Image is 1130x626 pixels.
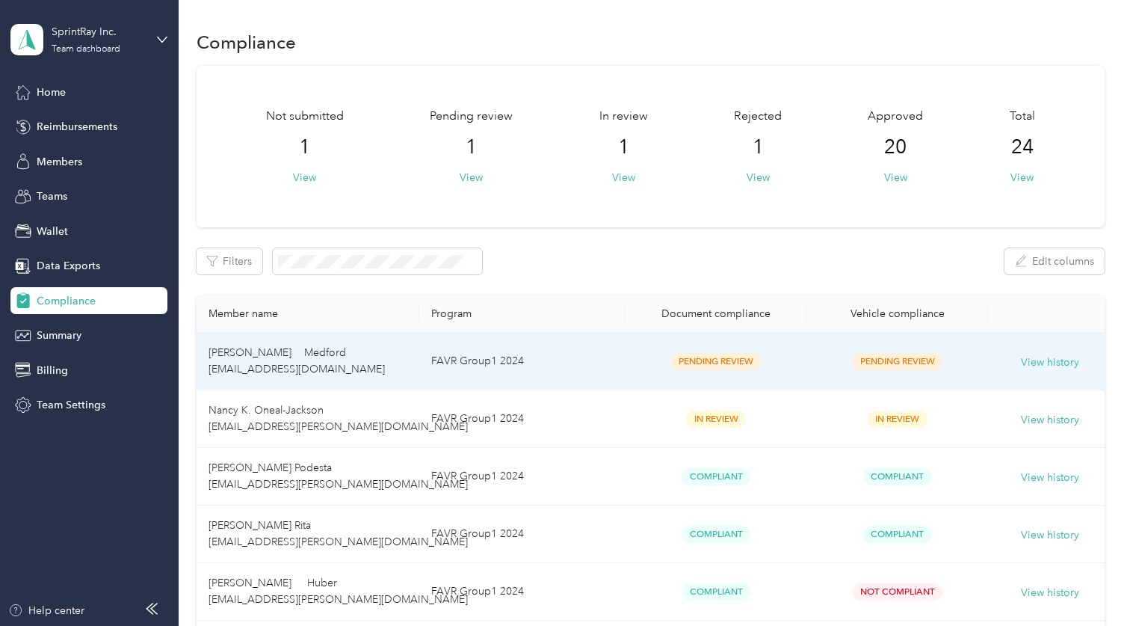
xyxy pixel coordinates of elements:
[1021,470,1079,486] button: View history
[197,295,419,333] th: Member name
[209,519,468,548] span: [PERSON_NAME] Rita [EMAIL_ADDRESS][PERSON_NAME][DOMAIN_NAME]
[266,108,344,126] span: Not submitted
[37,328,81,343] span: Summary
[852,583,942,601] span: Not Compliant
[466,135,477,159] span: 1
[753,135,764,159] span: 1
[734,108,782,126] span: Rejected
[52,24,145,40] div: SprintRay Inc.
[197,34,296,50] h1: Compliance
[1011,135,1034,159] span: 24
[37,258,100,274] span: Data Exports
[1046,542,1130,626] iframe: Everlance-gr Chat Button Frame
[818,307,976,320] div: Vehicle compliance
[863,468,932,485] span: Compliant
[460,170,483,185] button: View
[884,170,907,185] button: View
[430,108,513,126] span: Pending review
[419,506,626,563] td: FAVR Group1 2024
[293,170,316,185] button: View
[1021,355,1079,371] button: View history
[682,583,750,601] span: Compliant
[671,353,762,370] span: Pending Review
[868,108,923,126] span: Approved
[37,293,96,309] span: Compliance
[1021,585,1079,601] button: View history
[612,170,635,185] button: View
[37,363,68,378] span: Billing
[419,295,626,333] th: Program
[209,577,468,606] span: [PERSON_NAME] Huber [EMAIL_ADDRESS][PERSON_NAME][DOMAIN_NAME]
[299,135,310,159] span: 1
[637,307,795,320] div: Document compliance
[1021,527,1079,544] button: View history
[1004,248,1105,274] button: Edit columns
[682,526,750,543] span: Compliant
[197,248,262,274] button: Filters
[868,411,927,428] span: In Review
[209,404,468,433] span: Nancy K. Oneal-Jackson [EMAIL_ADDRESS][PERSON_NAME][DOMAIN_NAME]
[419,390,626,448] td: FAVR Group1 2024
[209,461,468,491] span: [PERSON_NAME] Podesta [EMAIL_ADDRESS][PERSON_NAME][DOMAIN_NAME]
[686,411,746,428] span: In Review
[1021,412,1079,429] button: View history
[863,526,932,543] span: Compliant
[747,170,770,185] button: View
[682,468,750,485] span: Compliant
[419,563,626,621] td: FAVR Group1 2024
[37,397,105,413] span: Team Settings
[1010,108,1035,126] span: Total
[37,154,82,170] span: Members
[37,224,68,239] span: Wallet
[1010,170,1034,185] button: View
[209,346,385,375] span: [PERSON_NAME] Medford [EMAIL_ADDRESS][DOMAIN_NAME]
[8,603,84,619] button: Help center
[618,135,629,159] span: 1
[52,45,120,54] div: Team dashboard
[37,119,117,135] span: Reimbursements
[419,333,626,390] td: FAVR Group1 2024
[37,85,66,100] span: Home
[852,353,942,370] span: Pending Review
[599,108,648,126] span: In review
[419,448,626,506] td: FAVR Group1 2024
[884,135,907,159] span: 20
[37,188,67,204] span: Teams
